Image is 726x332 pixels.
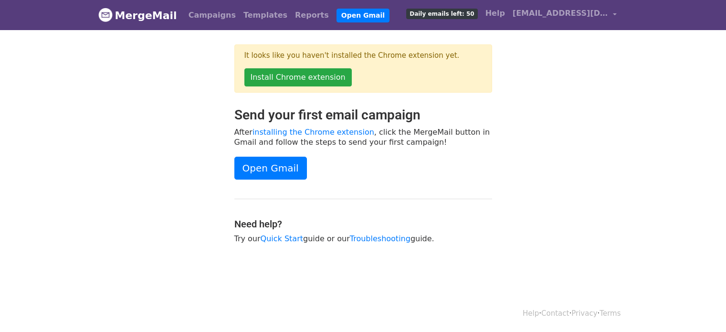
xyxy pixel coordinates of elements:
[600,309,621,318] a: Terms
[509,4,621,26] a: [EMAIL_ADDRESS][DOMAIN_NAME]
[253,128,374,137] a: installing the Chrome extension
[513,8,608,19] span: [EMAIL_ADDRESS][DOMAIN_NAME]
[291,6,333,25] a: Reports
[98,8,113,22] img: MergeMail logo
[244,68,352,86] a: Install Chrome extension
[234,107,492,123] h2: Send your first email campaign
[244,51,482,61] p: It looks like you haven't installed the Chrome extension yet.
[234,157,307,180] a: Open Gmail
[571,309,597,318] a: Privacy
[523,309,539,318] a: Help
[234,234,492,244] p: Try our guide or our guide.
[482,4,509,23] a: Help
[234,218,492,230] h4: Need help?
[261,234,303,243] a: Quick Start
[185,6,240,25] a: Campaigns
[406,9,477,19] span: Daily emails left: 50
[337,9,389,22] a: Open Gmail
[402,4,481,23] a: Daily emails left: 50
[541,309,569,318] a: Contact
[98,5,177,25] a: MergeMail
[350,234,410,243] a: Troubleshooting
[240,6,291,25] a: Templates
[234,127,492,147] p: After , click the MergeMail button in Gmail and follow the steps to send your first campaign!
